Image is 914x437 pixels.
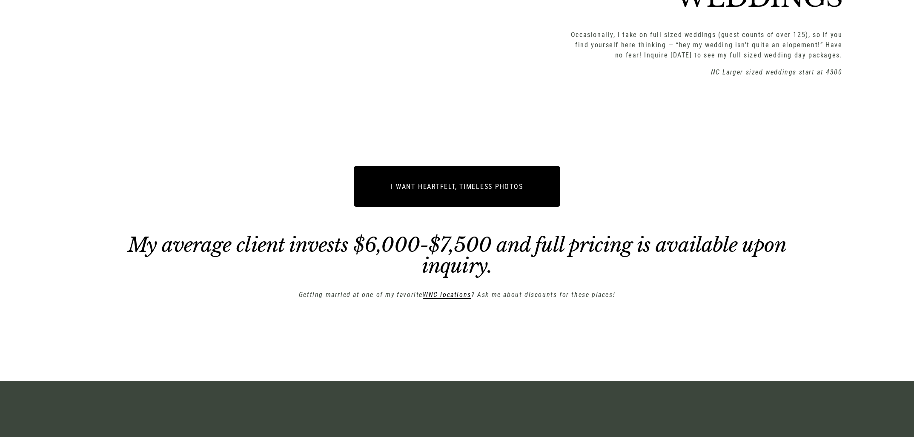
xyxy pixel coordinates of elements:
[354,166,561,207] a: i want heartfelt, timeless photos
[423,291,471,299] a: WNC locations
[471,291,615,299] em: ? Ask me about discounts for these places!
[565,30,842,60] p: Occasionally, I take on full sized weddings (guest counts of over 125), so if you find yourself h...
[128,232,791,278] em: My average client invests $6,000-$7,500 and full pricing is available upon inquiry.
[299,291,423,299] em: Getting married at one of my favorite
[711,68,842,76] em: NC Larger sized weddings start at 4300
